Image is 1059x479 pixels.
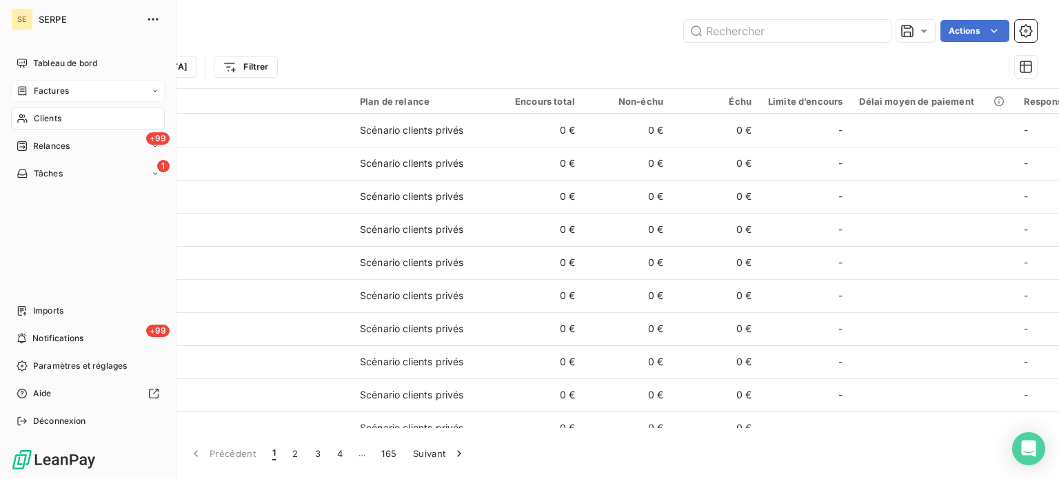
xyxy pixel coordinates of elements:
[32,332,83,345] span: Notifications
[583,147,672,180] td: 0 €
[1024,323,1028,334] span: -
[264,439,284,468] button: 1
[1024,422,1028,434] span: -
[838,322,843,336] span: -
[95,230,343,243] span: 0ACGPCACI
[838,388,843,402] span: -
[95,329,343,343] span: 0ADOMA
[672,180,760,213] td: 0 €
[672,312,760,345] td: 0 €
[1024,157,1028,169] span: -
[95,163,343,177] span: 0ABSIEGE
[495,345,583,378] td: 0 €
[272,447,276,460] span: 1
[33,140,70,152] span: Relances
[39,14,138,25] span: SERPE
[684,20,891,42] input: Rechercher
[838,123,843,137] span: -
[1024,389,1028,400] span: -
[146,132,170,145] span: +99
[1024,190,1028,202] span: -
[33,360,127,372] span: Paramètres et réglages
[34,85,69,97] span: Factures
[768,96,843,107] div: Limite d’encours
[95,362,343,376] span: 0ADVENIS
[1024,223,1028,235] span: -
[583,180,672,213] td: 0 €
[95,296,343,309] span: 0ADISSAHLM
[583,246,672,279] td: 0 €
[672,345,760,378] td: 0 €
[495,378,583,411] td: 0 €
[838,190,843,203] span: -
[1024,289,1028,301] span: -
[33,415,86,427] span: Déconnexion
[360,123,463,137] div: Scénario clients privés
[838,355,843,369] span: -
[672,378,760,411] td: 0 €
[672,279,760,312] td: 0 €
[503,96,575,107] div: Encours total
[495,246,583,279] td: 0 €
[583,312,672,345] td: 0 €
[583,213,672,246] td: 0 €
[859,96,1007,107] div: Délai moyen de paiement
[360,156,463,170] div: Scénario clients privés
[838,156,843,170] span: -
[583,279,672,312] td: 0 €
[1024,124,1028,136] span: -
[329,439,351,468] button: 4
[11,383,165,405] a: Aide
[11,8,33,30] div: SE
[33,387,52,400] span: Aide
[34,167,63,180] span: Tâches
[838,223,843,236] span: -
[351,442,373,465] span: …
[360,190,463,203] div: Scénario clients privés
[672,213,760,246] td: 0 €
[1012,432,1045,465] div: Open Intercom Messenger
[360,96,487,107] div: Plan de relance
[146,325,170,337] span: +99
[1024,356,1028,367] span: -
[360,223,463,236] div: Scénario clients privés
[495,114,583,147] td: 0 €
[95,395,343,409] span: 0AFPA
[1024,256,1028,268] span: -
[583,345,672,378] td: 0 €
[360,421,463,435] div: Scénario clients privés
[95,130,343,144] span: 0AB2JIMMOBILI
[495,180,583,213] td: 0 €
[583,378,672,411] td: 0 €
[360,322,463,336] div: Scénario clients privés
[672,246,760,279] td: 0 €
[284,439,306,468] button: 2
[157,160,170,172] span: 1
[672,114,760,147] td: 0 €
[405,439,474,468] button: Suivant
[495,312,583,345] td: 0 €
[672,147,760,180] td: 0 €
[583,114,672,147] td: 0 €
[214,56,277,78] button: Filtrer
[592,96,663,107] div: Non-échu
[838,421,843,435] span: -
[360,289,463,303] div: Scénario clients privés
[672,411,760,445] td: 0 €
[373,439,405,468] button: 165
[33,57,97,70] span: Tableau de bord
[95,196,343,210] span: 0ACAJOUSDC
[34,112,61,125] span: Clients
[495,279,583,312] td: 0 €
[360,355,463,369] div: Scénario clients privés
[360,388,463,402] div: Scénario clients privés
[838,289,843,303] span: -
[583,411,672,445] td: 0 €
[838,256,843,269] span: -
[940,20,1009,42] button: Actions
[495,147,583,180] td: 0 €
[307,439,329,468] button: 3
[11,449,97,471] img: Logo LeanPay
[181,439,264,468] button: Précédent
[495,213,583,246] td: 0 €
